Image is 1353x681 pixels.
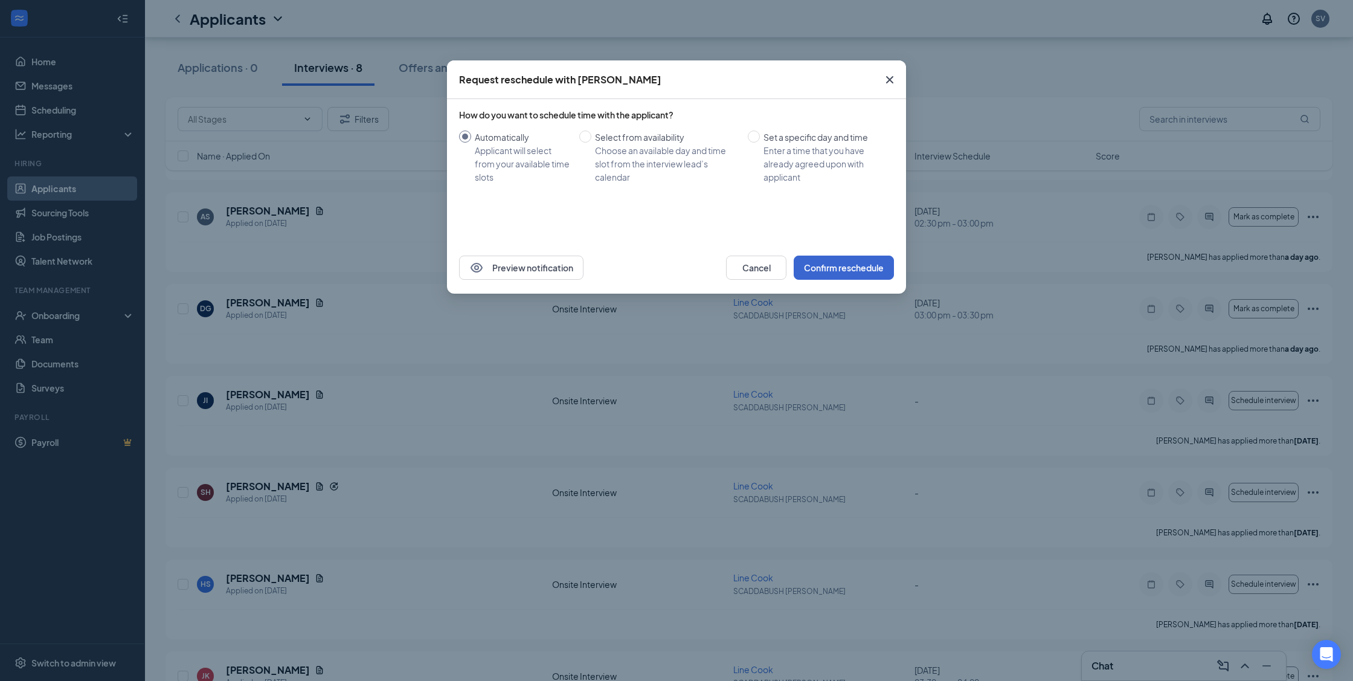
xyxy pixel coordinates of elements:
div: Enter a time that you have already agreed upon with applicant [763,144,884,184]
button: Cancel [726,256,786,280]
div: Open Intercom Messenger [1312,640,1341,669]
svg: Eye [469,260,484,275]
div: Select from availability [595,131,738,144]
div: Request reschedule with [PERSON_NAME] [459,73,661,86]
div: Choose an available day and time slot from the interview lead’s calendar [595,144,738,184]
button: Close [873,60,906,99]
div: Applicant will select from your available time slots [475,144,570,184]
div: Set a specific day and time [763,131,884,144]
button: Confirm reschedule [794,256,894,280]
div: How do you want to schedule time with the applicant? [459,109,894,121]
div: Automatically [475,131,570,144]
svg: Cross [882,73,897,87]
button: EyePreview notification [459,256,583,280]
